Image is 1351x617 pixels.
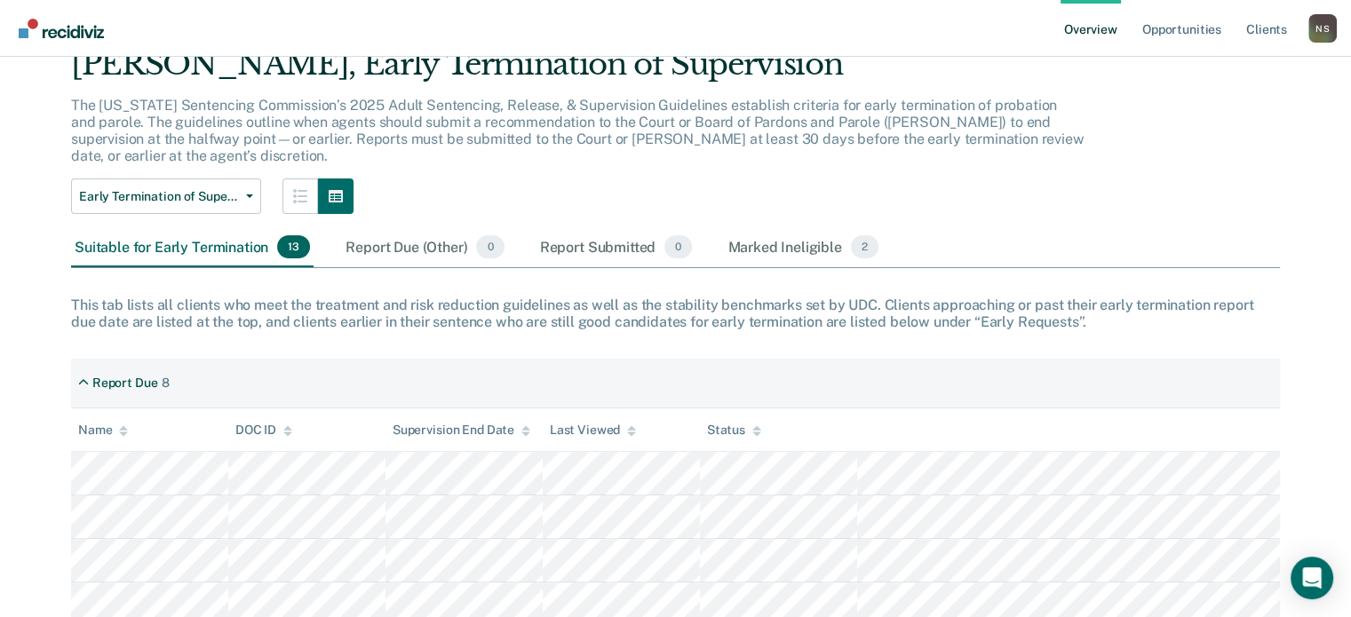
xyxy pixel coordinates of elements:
div: Supervision End Date [393,423,530,438]
div: Report Due (Other)0 [342,228,507,267]
p: The [US_STATE] Sentencing Commission’s 2025 Adult Sentencing, Release, & Supervision Guidelines e... [71,97,1084,165]
span: 13 [277,235,310,258]
div: Status [707,423,761,438]
div: N S [1308,14,1337,43]
span: 2 [851,235,878,258]
img: Recidiviz [19,19,104,38]
span: Early Termination of Supervision [79,189,239,204]
div: Marked Ineligible2 [724,228,882,267]
div: DOC ID [235,423,292,438]
div: Last Viewed [550,423,636,438]
div: Report Due [92,376,158,391]
div: Report Submitted0 [536,228,696,267]
span: 0 [476,235,504,258]
div: Open Intercom Messenger [1291,557,1333,599]
div: 8 [161,376,169,391]
div: Report Due8 [71,368,176,398]
div: This tab lists all clients who meet the treatment and risk reduction guidelines as well as the st... [71,297,1280,330]
div: Suitable for Early Termination13 [71,228,314,267]
button: Early Termination of Supervision [71,178,261,214]
div: [PERSON_NAME], Early Termination of Supervision [71,46,1085,97]
div: Name [78,423,128,438]
button: Profile dropdown button [1308,14,1337,43]
span: 0 [664,235,692,258]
